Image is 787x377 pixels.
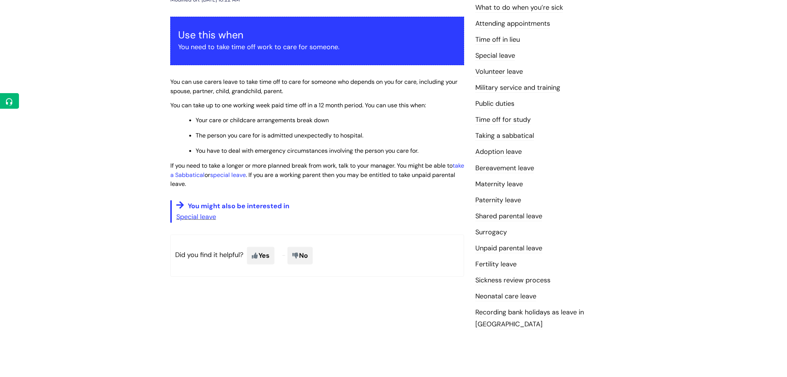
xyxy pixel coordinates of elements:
[475,3,563,13] a: What to do when you’re sick
[475,83,560,93] a: Military service and training
[188,202,289,210] span: You might also be interested in
[475,35,520,45] a: Time off in lieu
[475,67,523,77] a: Volunteer leave
[475,164,534,173] a: Bereavement leave
[475,196,521,205] a: Paternity leave
[178,41,456,53] p: You need to take time off work to care for someone.
[475,99,514,109] a: Public duties
[178,29,456,41] h3: Use this when
[475,276,550,285] a: Sickness review process
[475,180,523,189] a: Maternity leave
[170,235,464,276] p: Did you find it helpful?
[196,132,363,139] span: The person you care for is admitted unexpectedly to hospital.
[170,162,464,188] span: If you need to take a longer or more planned break from work, talk to your manager. You might be ...
[475,244,542,253] a: Unpaid parental leave
[210,171,246,179] a: special leave
[475,212,542,221] a: Shared parental leave
[475,147,522,157] a: Adoption leave
[176,212,216,221] a: Special leave
[475,308,584,329] a: Recording bank holidays as leave in [GEOGRAPHIC_DATA]
[475,51,515,61] a: Special leave
[475,292,536,301] a: Neonatal care leave
[475,19,550,29] a: Attending appointments
[475,131,534,141] a: Taking a sabbatical
[170,101,426,109] span: You can take up to one working week paid time off in a 12 month period. You can use this when:
[196,147,418,155] span: You have to deal with emergency circumstances involving the person you care for.
[288,247,313,264] span: No
[475,228,507,237] a: Surrogacy
[170,78,457,95] span: You can use carers leave to take time off to care for someone who depends on you for care, includ...
[475,115,531,125] a: Time off for study
[475,260,517,269] a: Fertility leave
[170,162,464,179] a: take a Sabbatical
[196,116,329,124] span: Your care or childcare arrangements break down
[247,247,274,264] span: Yes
